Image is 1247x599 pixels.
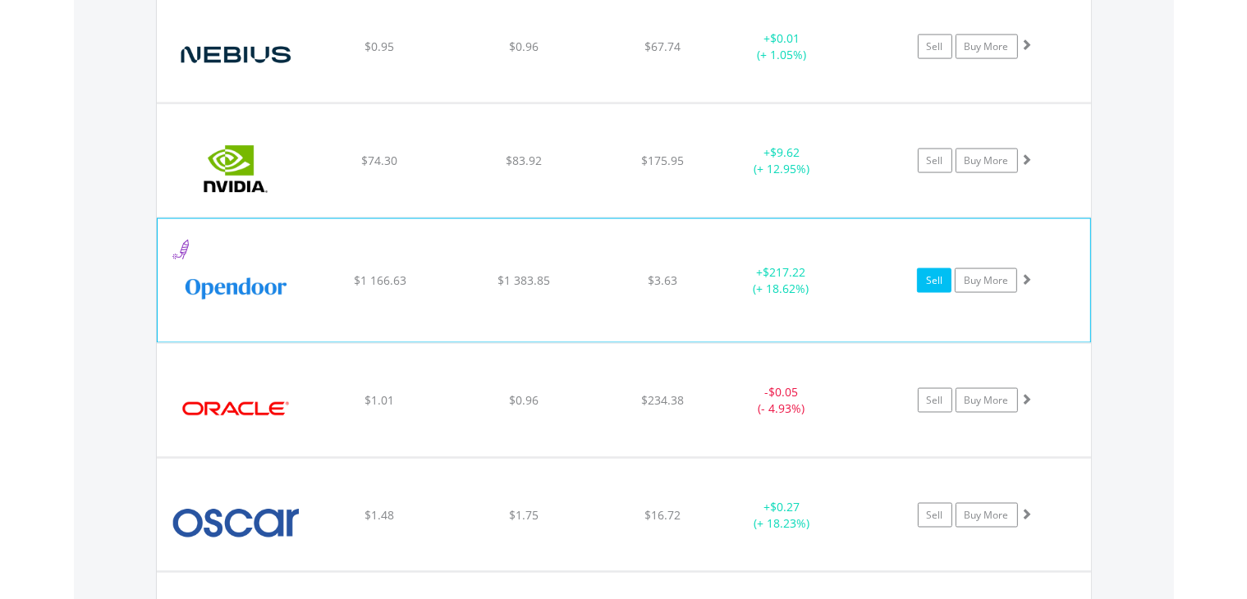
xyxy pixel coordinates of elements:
[918,388,952,413] a: Sell
[719,264,842,297] div: + (+ 18.62%)
[956,149,1018,173] a: Buy More
[165,479,306,567] img: EQU.US.OSCR.png
[641,153,684,168] span: $175.95
[955,268,1017,293] a: Buy More
[509,507,539,523] span: $1.75
[506,153,542,168] span: $83.92
[720,144,844,177] div: + (+ 12.95%)
[720,499,844,532] div: + (+ 18.23%)
[644,507,681,523] span: $16.72
[364,392,394,408] span: $1.01
[918,34,952,59] a: Sell
[165,11,306,98] img: EQU.US.NBIS.png
[165,125,306,213] img: EQU.US.NVDA.png
[641,392,684,408] span: $234.38
[720,30,844,63] div: + (+ 1.05%)
[956,34,1018,59] a: Buy More
[509,392,539,408] span: $0.96
[918,149,952,173] a: Sell
[497,272,550,288] span: $1 383.85
[770,30,800,46] span: $0.01
[763,264,805,280] span: $217.22
[364,507,394,523] span: $1.48
[165,364,306,453] img: EQU.US.ORCL.png
[918,503,952,528] a: Sell
[648,272,677,288] span: $3.63
[364,39,394,54] span: $0.95
[644,39,681,54] span: $67.74
[956,388,1018,413] a: Buy More
[509,39,539,54] span: $0.96
[956,503,1018,528] a: Buy More
[770,144,800,160] span: $9.62
[770,499,800,514] span: $0.27
[720,384,844,417] div: - (- 4.93%)
[768,384,798,400] span: $0.05
[354,272,406,288] span: $1 166.63
[166,240,307,338] img: EQU.US.OPEN.png
[361,153,397,168] span: $74.30
[917,268,951,293] a: Sell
